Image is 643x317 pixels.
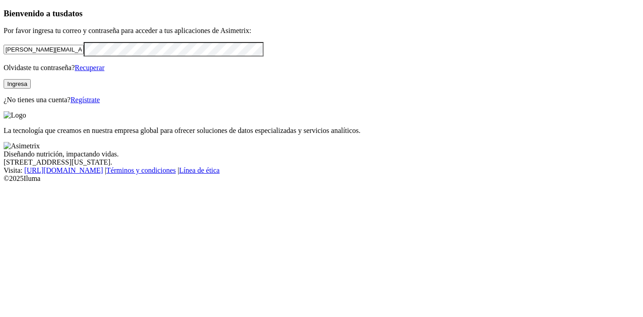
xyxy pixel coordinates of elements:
div: [STREET_ADDRESS][US_STATE]. [4,158,639,166]
div: © 2025 Iluma [4,175,639,183]
a: Términos y condiciones [106,166,176,174]
div: Diseñando nutrición, impactando vidas. [4,150,639,158]
p: Olvidaste tu contraseña? [4,64,639,72]
a: [URL][DOMAIN_NAME] [24,166,103,174]
a: Recuperar [75,64,104,71]
h3: Bienvenido a tus [4,9,639,19]
span: datos [63,9,83,18]
img: Logo [4,111,26,119]
img: Asimetrix [4,142,40,150]
p: ¿No tienes una cuenta? [4,96,639,104]
p: Por favor ingresa tu correo y contraseña para acceder a tus aplicaciones de Asimetrix: [4,27,639,35]
p: La tecnología que creamos en nuestra empresa global para ofrecer soluciones de datos especializad... [4,127,639,135]
input: Tu correo [4,45,84,54]
button: Ingresa [4,79,31,89]
a: Línea de ética [179,166,220,174]
a: Regístrate [71,96,100,104]
div: Visita : | | [4,166,639,175]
